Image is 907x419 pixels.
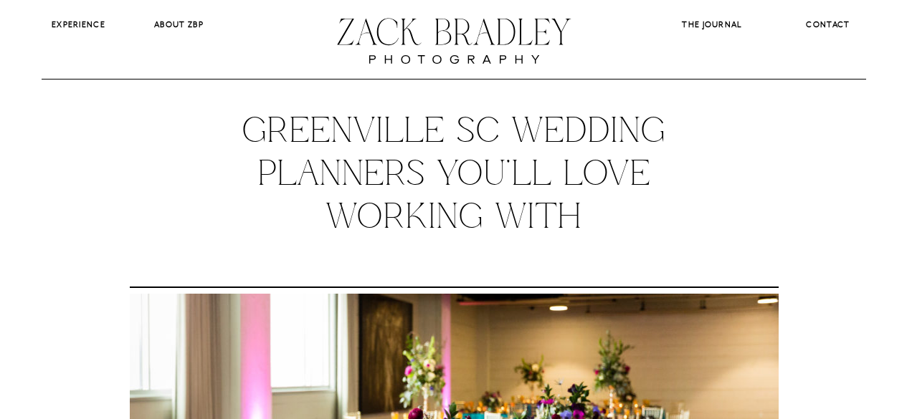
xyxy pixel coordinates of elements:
[794,18,863,32] a: CONTACT
[204,111,704,240] h1: Greenville SC Wedding Planners You’ll Love Working With
[682,19,741,29] b: The Journal
[42,18,116,32] a: Experience
[154,19,204,29] b: About ZBP
[52,19,105,29] b: Experience
[806,19,850,29] b: CONTACT
[672,18,753,32] a: The Journal
[142,18,217,32] a: About ZBP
